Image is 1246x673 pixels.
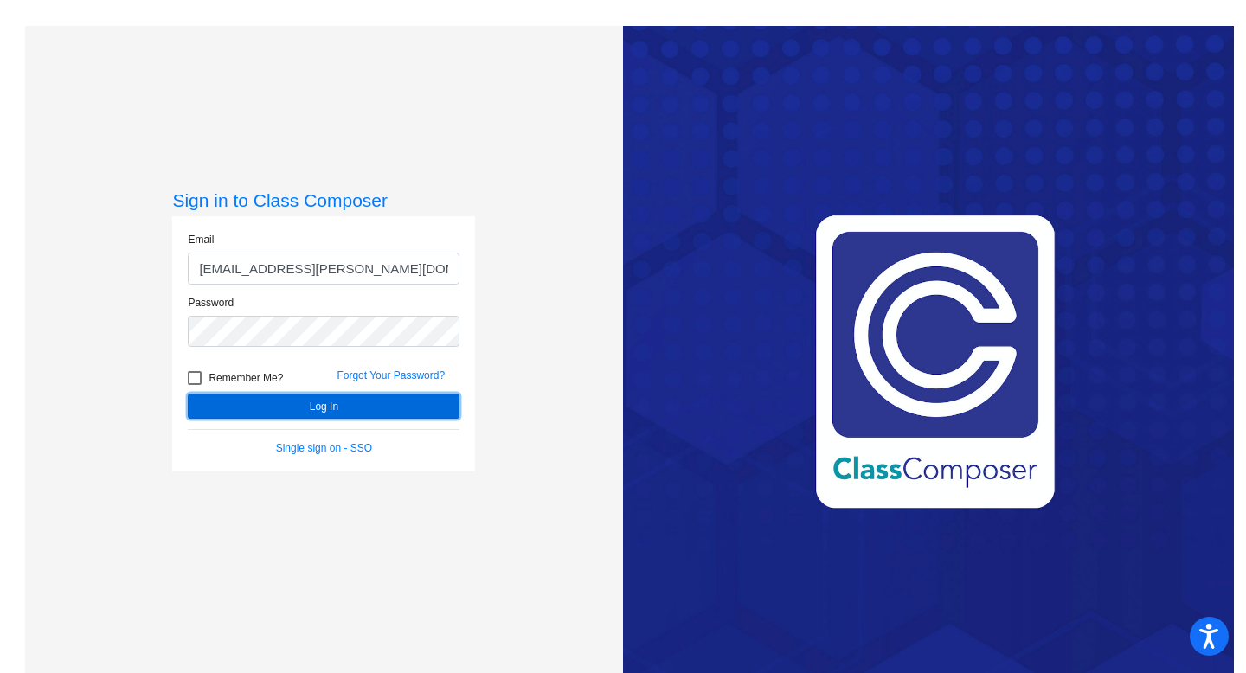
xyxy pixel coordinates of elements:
label: Password [188,295,234,311]
span: Remember Me? [209,368,283,388]
a: Forgot Your Password? [337,369,445,381]
button: Log In [188,394,459,419]
a: Single sign on - SSO [276,442,372,454]
h3: Sign in to Class Composer [172,189,475,211]
label: Email [188,232,214,247]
